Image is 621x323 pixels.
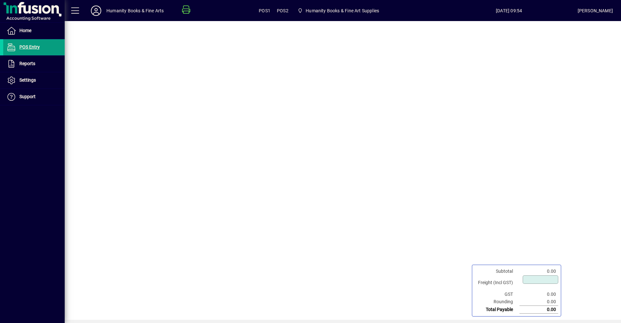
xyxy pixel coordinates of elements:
td: Subtotal [475,268,519,275]
span: [DATE] 09:54 [441,6,578,16]
span: Humanity Books & Fine Art Supplies [306,6,379,16]
span: Support [19,94,36,99]
span: POS Entry [19,44,40,50]
td: 0.00 [519,291,558,298]
span: Settings [19,77,36,83]
a: Reports [3,56,65,72]
div: Humanity Books & Fine Arts [106,6,164,16]
span: Home [19,28,31,33]
span: Reports [19,61,35,66]
a: Support [3,89,65,105]
span: POS1 [259,6,270,16]
td: 0.00 [519,268,558,275]
td: 0.00 [519,298,558,306]
td: Rounding [475,298,519,306]
a: Home [3,23,65,39]
td: 0.00 [519,306,558,314]
div: [PERSON_NAME] [578,6,613,16]
td: Total Payable [475,306,519,314]
td: Freight (Incl GST) [475,275,519,291]
td: GST [475,291,519,298]
span: POS2 [277,6,289,16]
span: Humanity Books & Fine Art Supplies [295,5,382,17]
button: Profile [86,5,106,17]
a: Settings [3,72,65,88]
